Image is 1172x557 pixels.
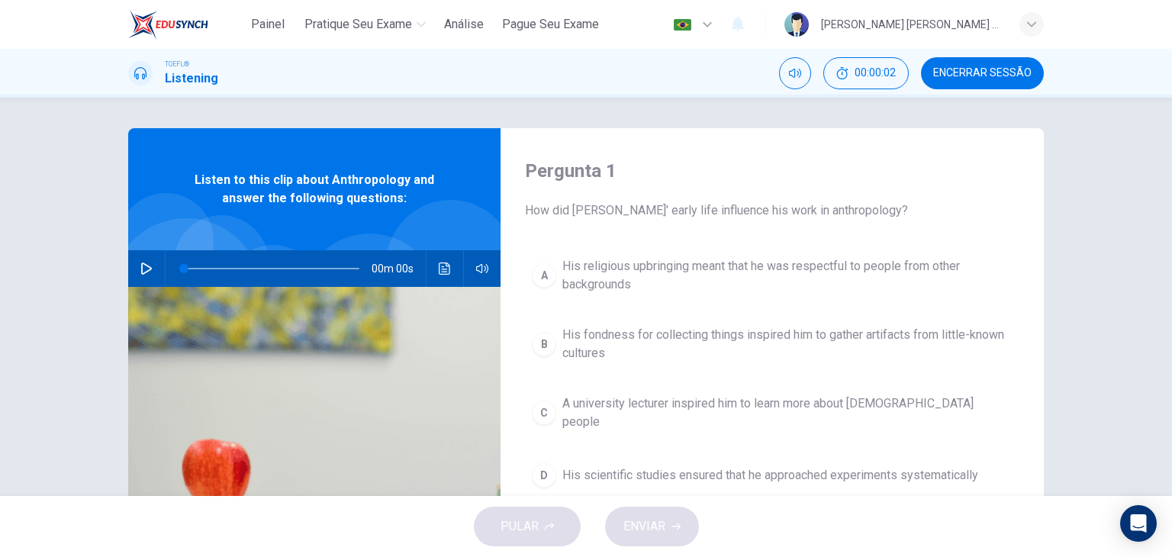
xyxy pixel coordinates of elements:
span: His scientific studies ensured that he approached experiments systematically [562,466,978,485]
span: His fondness for collecting things inspired him to gather artifacts from little-known cultures [562,326,1013,362]
button: AHis religious upbringing meant that he was respectful to people from other backgrounds [525,250,1019,301]
button: Clique para ver a transcrição do áudio [433,250,457,287]
span: How did [PERSON_NAME]' early life influence his work in anthropology? [525,201,1019,220]
div: Silenciar [779,57,811,89]
img: pt [673,19,692,31]
span: Pratique seu exame [304,15,412,34]
span: A university lecturer inspired him to learn more about [DEMOGRAPHIC_DATA] people [562,394,1013,431]
button: DHis scientific studies ensured that he approached experiments systematically [525,456,1019,494]
a: EduSynch logo [128,9,243,40]
button: 00:00:02 [823,57,909,89]
span: Análise [444,15,484,34]
button: Análise [438,11,490,38]
span: 00m 00s [372,250,426,287]
img: EduSynch logo [128,9,208,40]
div: A [532,263,556,288]
button: Painel [243,11,292,38]
button: Pague Seu Exame [496,11,605,38]
button: Pratique seu exame [298,11,432,38]
span: Listen to this clip about Anthropology and answer the following questions: [178,171,451,208]
span: 00:00:02 [855,67,896,79]
h1: Listening [165,69,218,88]
div: D [532,463,556,488]
div: Open Intercom Messenger [1120,505,1157,542]
button: BHis fondness for collecting things inspired him to gather artifacts from little-known cultures [525,319,1019,369]
img: Profile picture [784,12,809,37]
div: [PERSON_NAME] [PERSON_NAME] [PERSON_NAME] [821,15,1001,34]
div: C [532,401,556,425]
span: Encerrar Sessão [933,67,1032,79]
span: TOEFL® [165,59,189,69]
div: B [532,332,556,356]
button: Encerrar Sessão [921,57,1044,89]
div: Esconder [823,57,909,89]
span: His religious upbringing meant that he was respectful to people from other backgrounds [562,257,1013,294]
h4: Pergunta 1 [525,159,1019,183]
span: Painel [251,15,285,34]
span: Pague Seu Exame [502,15,599,34]
button: CA university lecturer inspired him to learn more about [DEMOGRAPHIC_DATA] people [525,388,1019,438]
